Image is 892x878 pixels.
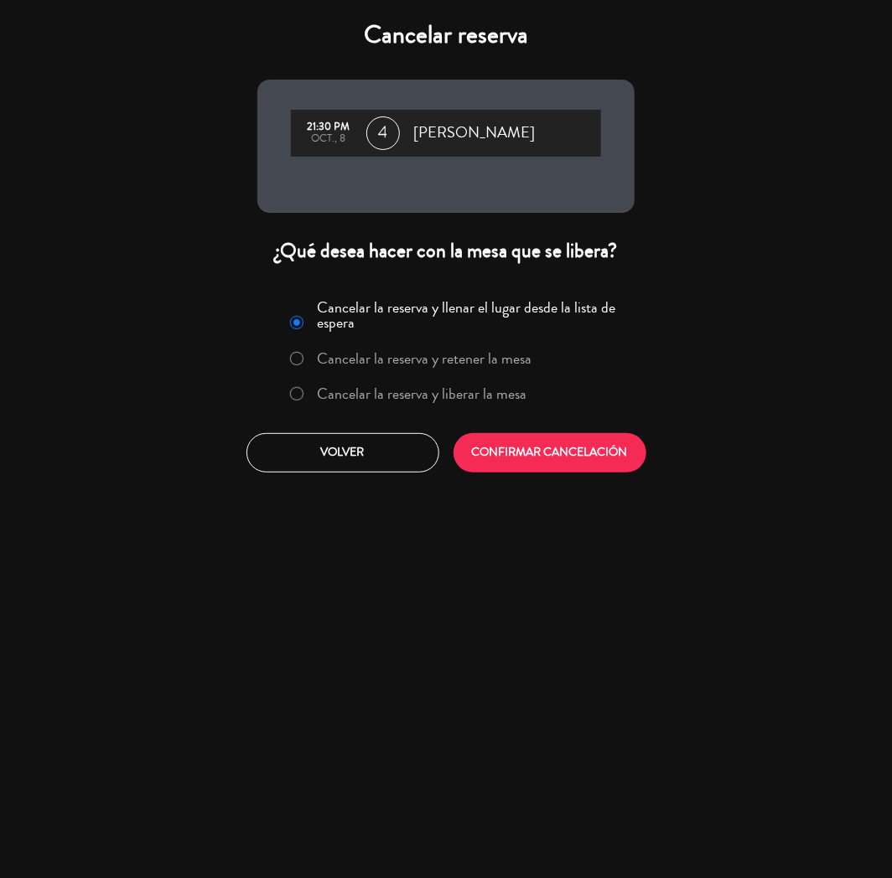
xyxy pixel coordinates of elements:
[299,121,358,133] div: 21:30 PM
[454,433,646,473] button: CONFIRMAR CANCELACIÓN
[318,300,625,330] label: Cancelar la reserva y llenar el lugar desde la lista de espera
[299,133,358,145] div: oct., 8
[246,433,439,473] button: Volver
[318,386,527,401] label: Cancelar la reserva y liberar la mesa
[318,351,532,366] label: Cancelar la reserva y retener la mesa
[413,121,535,146] span: [PERSON_NAME]
[366,116,400,150] span: 4
[257,238,635,264] div: ¿Qué desea hacer con la mesa que se libera?
[257,20,635,50] h4: Cancelar reserva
